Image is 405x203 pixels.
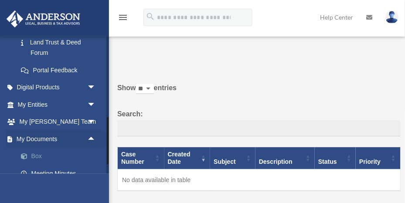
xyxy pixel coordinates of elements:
[87,96,105,114] span: arrow_drop_down
[118,12,128,23] i: menu
[385,11,398,24] img: User Pic
[6,79,109,96] a: Digital Productsarrow_drop_down
[136,84,154,94] select: Showentries
[118,15,128,23] a: menu
[255,147,315,169] th: Description: activate to sort column ascending
[118,147,164,169] th: Case Number: activate to sort column ascending
[164,147,211,169] th: Created Date: activate to sort column ascending
[315,147,356,169] th: Status: activate to sort column ascending
[117,108,401,137] label: Search:
[117,82,401,103] label: Show entries
[210,147,255,169] th: Subject: activate to sort column ascending
[356,147,400,169] th: Priority: activate to sort column ascending
[6,96,109,113] a: My Entitiesarrow_drop_down
[146,12,155,21] i: search
[12,148,109,165] a: Box
[87,113,105,131] span: arrow_drop_down
[12,34,105,61] a: Land Trust & Deed Forum
[87,130,105,148] span: arrow_drop_up
[4,10,83,27] img: Anderson Advisors Platinum Portal
[87,79,105,97] span: arrow_drop_down
[117,120,401,137] input: Search:
[118,169,401,191] td: No data available in table
[6,113,109,131] a: My [PERSON_NAME] Teamarrow_drop_down
[12,165,109,182] a: Meeting Minutes
[6,130,109,148] a: My Documentsarrow_drop_up
[12,61,105,79] a: Portal Feedback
